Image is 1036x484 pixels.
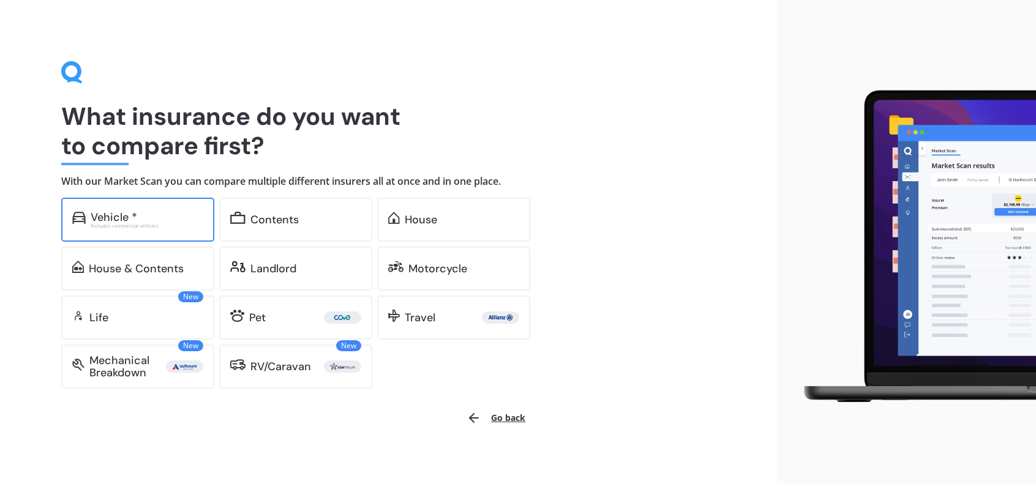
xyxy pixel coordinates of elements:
div: House & Contents [89,262,184,275]
img: Allianz.webp [484,311,517,324]
img: mbi.6615ef239df2212c2848.svg [72,359,84,371]
img: life.f720d6a2d7cdcd3ad642.svg [72,310,84,322]
div: Vehicle * [91,211,137,223]
img: pet.71f96884985775575a0d.svg [230,310,244,322]
span: New [178,291,203,302]
img: Cove.webp [326,311,359,324]
div: Excludes commercial vehicles [91,223,203,228]
span: New [336,340,361,351]
img: Star.webp [326,360,359,373]
div: RV/Caravan [250,360,311,373]
img: rv.0245371a01b30db230af.svg [230,359,246,371]
a: Pet [219,296,372,340]
img: laptop.webp [787,83,1036,410]
div: Travel [405,311,435,324]
div: Contents [250,214,299,226]
img: home.91c183c226a05b4dc763.svg [388,212,400,224]
img: travel.bdda8d6aa9c3f12c5fe2.svg [388,310,400,322]
button: Go back [459,403,533,433]
div: Mechanical Breakdown [89,354,166,379]
img: motorbike.c49f395e5a6966510904.svg [388,261,404,273]
span: New [178,340,203,351]
img: car.f15378c7a67c060ca3f3.svg [72,212,86,224]
div: House [405,214,437,226]
img: home-and-contents.b802091223b8502ef2dd.svg [72,261,84,273]
img: Autosure.webp [168,360,201,373]
div: Life [89,311,108,324]
img: landlord.470ea2398dcb263567d0.svg [230,261,246,273]
img: content.01f40a52572271636b6f.svg [230,212,246,224]
div: Pet [249,311,266,324]
div: Landlord [250,262,296,275]
h4: With our Market Scan you can compare multiple different insurers all at once and in one place. [61,175,716,188]
div: Motorcycle [408,262,467,275]
h1: What insurance do you want to compare first? [61,102,716,160]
